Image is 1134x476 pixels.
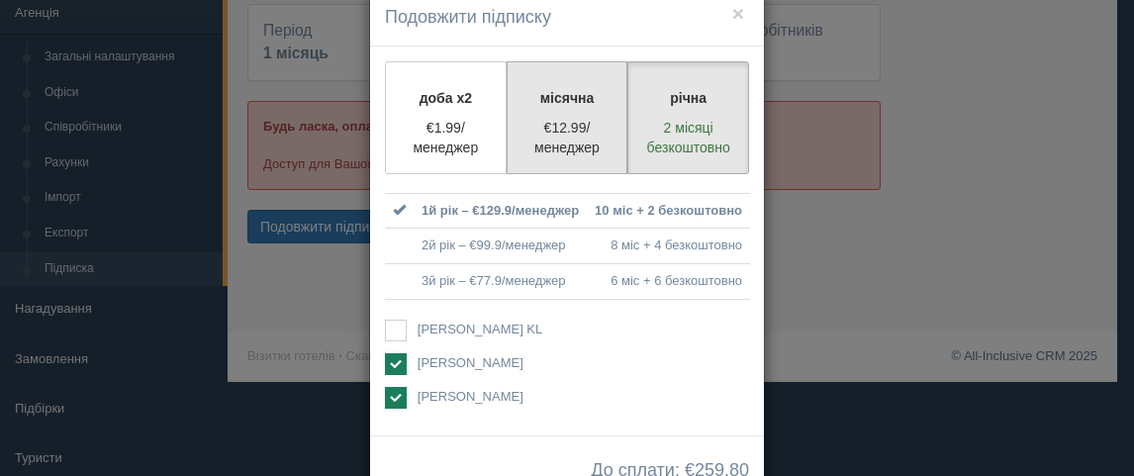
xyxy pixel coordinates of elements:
[732,3,744,24] button: ×
[414,229,587,264] td: 2й рік – €99.9/менеджер
[414,193,587,229] td: 1й рік – €129.9/менеджер
[587,229,750,264] td: 8 міс + 4 безкоштовно
[587,193,750,229] td: 10 міс + 2 безкоштовно
[640,88,736,108] p: річна
[398,88,494,108] p: доба x2
[587,263,750,299] td: 6 міс + 6 безкоштовно
[418,355,523,370] span: [PERSON_NAME]
[520,88,615,108] p: місячна
[385,5,749,31] h4: Подовжити підписку
[398,118,494,157] p: €1.99/менеджер
[418,322,542,336] span: [PERSON_NAME] KL
[414,263,587,299] td: 3й рік – €77.9/менеджер
[640,118,736,157] p: 2 місяці безкоштовно
[418,389,523,404] span: [PERSON_NAME]
[520,118,615,157] p: €12.99/менеджер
